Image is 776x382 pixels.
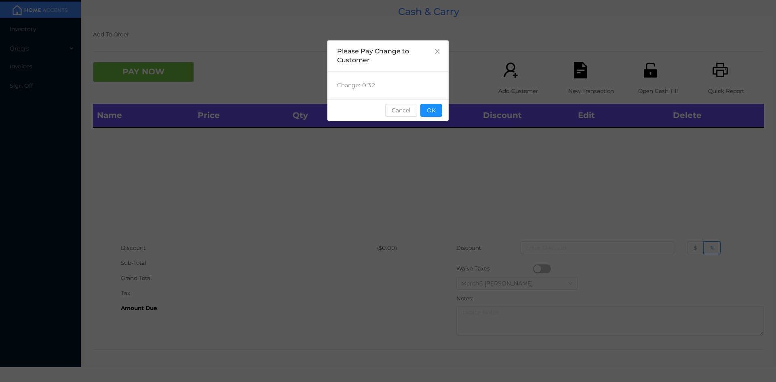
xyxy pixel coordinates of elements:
button: Cancel [385,104,417,117]
button: Close [426,40,449,63]
div: Please Pay Change to Customer [337,47,439,65]
div: Change: -0.32 [327,72,449,99]
button: OK [420,104,442,117]
i: icon: close [434,48,441,55]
